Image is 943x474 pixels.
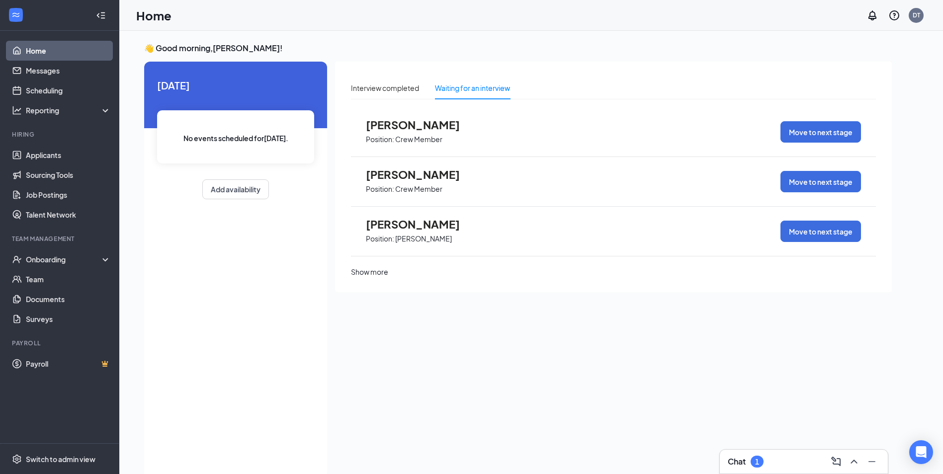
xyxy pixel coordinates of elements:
[780,171,861,192] button: Move to next stage
[395,184,442,194] p: Crew Member
[755,458,759,466] div: 1
[157,78,314,93] span: [DATE]
[26,254,102,264] div: Onboarding
[26,145,111,165] a: Applicants
[435,82,510,93] div: Waiting for an interview
[26,354,111,374] a: PayrollCrown
[12,254,22,264] svg: UserCheck
[728,456,746,467] h3: Chat
[26,61,111,80] a: Messages
[366,218,475,231] span: [PERSON_NAME]
[846,454,862,470] button: ChevronUp
[888,9,900,21] svg: QuestionInfo
[351,82,419,93] div: Interview completed
[11,10,21,20] svg: WorkstreamLogo
[26,80,111,100] a: Scheduling
[366,184,394,194] p: Position:
[366,135,394,144] p: Position:
[828,454,844,470] button: ComposeMessage
[909,440,933,464] div: Open Intercom Messenger
[96,10,106,20] svg: Collapse
[26,165,111,185] a: Sourcing Tools
[26,454,95,464] div: Switch to admin view
[12,235,109,243] div: Team Management
[366,168,475,181] span: [PERSON_NAME]
[26,309,111,329] a: Surveys
[26,289,111,309] a: Documents
[136,7,171,24] h1: Home
[395,135,442,144] p: Crew Member
[12,454,22,464] svg: Settings
[866,9,878,21] svg: Notifications
[351,266,388,277] div: Show more
[366,118,475,131] span: [PERSON_NAME]
[830,456,842,468] svg: ComposeMessage
[395,234,452,243] p: [PERSON_NAME]
[12,339,109,347] div: Payroll
[848,456,860,468] svg: ChevronUp
[26,105,111,115] div: Reporting
[366,234,394,243] p: Position:
[26,269,111,289] a: Team
[12,105,22,115] svg: Analysis
[183,133,288,144] span: No events scheduled for [DATE] .
[26,205,111,225] a: Talent Network
[780,121,861,143] button: Move to next stage
[864,454,880,470] button: Minimize
[144,43,892,54] h3: 👋 Good morning, [PERSON_NAME] !
[12,130,109,139] div: Hiring
[780,221,861,242] button: Move to next stage
[866,456,878,468] svg: Minimize
[26,185,111,205] a: Job Postings
[913,11,920,19] div: DT
[26,41,111,61] a: Home
[202,179,269,199] button: Add availability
